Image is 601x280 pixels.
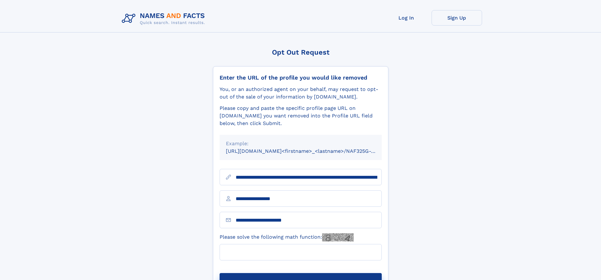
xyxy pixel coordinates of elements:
a: Log In [381,10,432,26]
div: Enter the URL of the profile you would like removed [220,74,382,81]
div: Opt Out Request [213,48,388,56]
label: Please solve the following math function: [220,233,354,241]
small: [URL][DOMAIN_NAME]<firstname>_<lastname>/NAF325G-xxxxxxxx [226,148,394,154]
div: You, or an authorized agent on your behalf, may request to opt-out of the sale of your informatio... [220,86,382,101]
div: Please copy and paste the specific profile page URL on [DOMAIN_NAME] you want removed into the Pr... [220,104,382,127]
div: Example: [226,140,375,147]
img: Logo Names and Facts [119,10,210,27]
a: Sign Up [432,10,482,26]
